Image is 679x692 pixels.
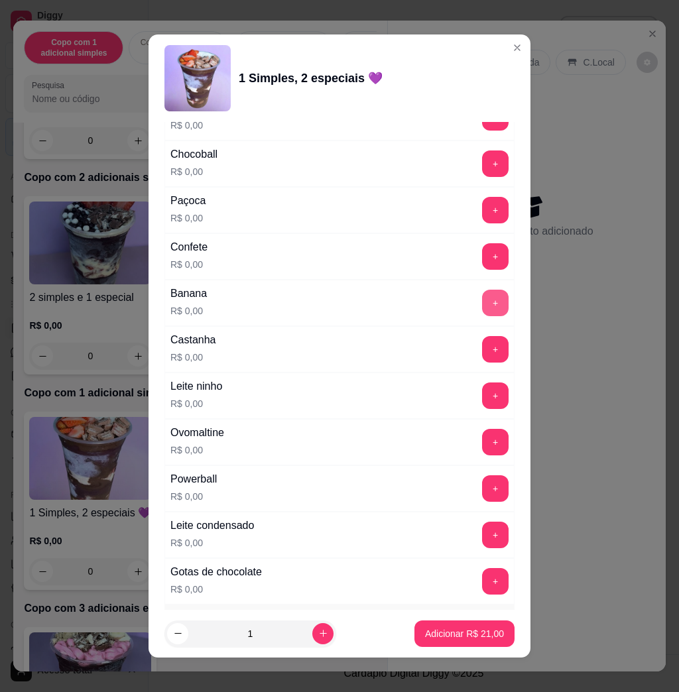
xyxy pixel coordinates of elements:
p: R$ 0,00 [170,304,207,317]
button: add [482,197,509,223]
p: R$ 0,00 [170,490,217,503]
p: R$ 0,00 [170,536,254,549]
img: product-image [164,45,231,111]
button: add [482,475,509,502]
div: Banana [170,286,207,302]
div: Castanha [170,332,216,348]
button: Close [507,37,528,58]
div: Leite ninho [170,378,222,394]
button: add [482,336,509,363]
button: add [482,150,509,177]
button: add [482,382,509,409]
button: add [482,568,509,595]
p: R$ 0,00 [170,583,262,596]
div: Leite condensado [170,518,254,534]
div: Gotas de chocolate [170,564,262,580]
button: Adicionar R$ 21,00 [414,620,515,647]
button: add [482,522,509,548]
p: R$ 0,00 [170,258,208,271]
p: R$ 0,00 [170,165,217,178]
div: Ovomaltine [170,425,224,441]
button: decrease-product-quantity [167,623,188,644]
div: Paçoca [170,193,206,209]
p: R$ 0,00 [170,211,206,225]
div: Powerball [170,471,217,487]
button: add [482,429,509,455]
p: R$ 0,00 [170,351,216,364]
div: Confete [170,239,208,255]
button: increase-product-quantity [312,623,334,644]
p: R$ 0,00 [170,443,224,457]
button: add [482,243,509,270]
p: Adicionar R$ 21,00 [425,627,504,640]
button: add [482,290,509,316]
p: R$ 0,00 [170,397,222,410]
div: 1 Simples, 2 especiais 💜 [239,69,383,87]
div: Chocoball [170,146,217,162]
p: R$ 0,00 [170,119,208,132]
